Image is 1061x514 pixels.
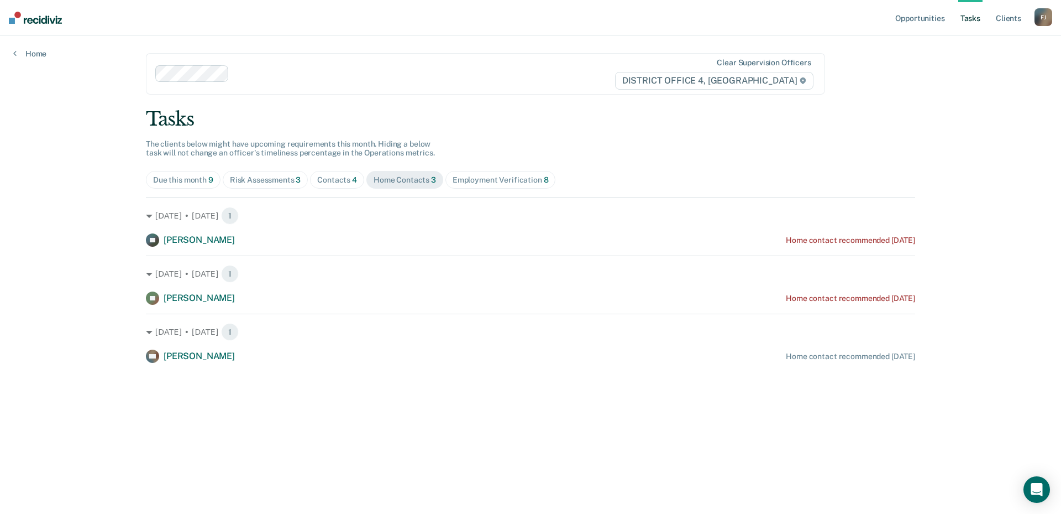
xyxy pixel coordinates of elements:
a: Home [13,49,46,59]
span: [PERSON_NAME] [164,293,235,303]
span: 4 [352,175,357,184]
div: Employment Verification [453,175,549,185]
div: Contacts [317,175,357,185]
div: Home Contacts [374,175,436,185]
div: F J [1034,8,1052,26]
div: Clear supervision officers [717,58,811,68]
span: 9 [208,175,213,184]
span: [PERSON_NAME] [164,351,235,361]
div: [DATE] • [DATE] 1 [146,265,915,283]
div: [DATE] • [DATE] 1 [146,323,915,341]
div: Due this month [153,175,213,185]
div: Tasks [146,108,915,131]
span: 1 [221,265,239,283]
span: The clients below might have upcoming requirements this month. Hiding a below task will not chang... [146,139,435,158]
button: FJ [1034,8,1052,26]
span: 8 [544,175,549,184]
div: Home contact recommended [DATE] [786,294,915,303]
span: [PERSON_NAME] [164,235,235,245]
span: DISTRICT OFFICE 4, [GEOGRAPHIC_DATA] [615,72,813,90]
div: [DATE] • [DATE] 1 [146,207,915,225]
div: Open Intercom Messenger [1023,476,1050,503]
div: Home contact recommended [DATE] [786,352,915,361]
div: Home contact recommended [DATE] [786,236,915,245]
span: 1 [221,323,239,341]
img: Recidiviz [9,12,62,24]
div: Risk Assessments [230,175,301,185]
span: 3 [431,175,436,184]
span: 1 [221,207,239,225]
span: 3 [296,175,301,184]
